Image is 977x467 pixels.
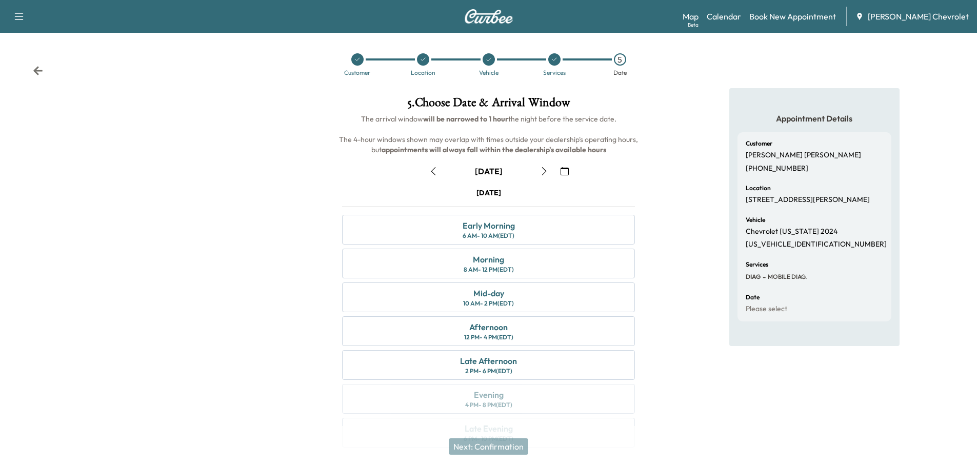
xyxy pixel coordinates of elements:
span: DIAG [746,273,761,281]
h6: Customer [746,140,772,147]
div: Back [33,66,43,76]
b: appointments will always fall within the dealership's available hours [382,145,606,154]
div: Beta [688,21,699,29]
p: [STREET_ADDRESS][PERSON_NAME] [746,195,870,205]
span: - [761,272,766,282]
h6: Vehicle [746,217,765,223]
div: Customer [344,70,370,76]
img: Curbee Logo [464,9,513,24]
b: will be narrowed to 1 hour [423,114,508,124]
h6: Location [746,185,771,191]
h5: Appointment Details [737,113,891,124]
span: The arrival window the night before the service date. The 4-hour windows shown may overlap with t... [339,114,640,154]
div: Services [543,70,566,76]
p: Chevrolet [US_STATE] 2024 [746,227,838,236]
h1: 5 . Choose Date & Arrival Window [334,96,643,114]
p: Please select [746,304,787,314]
div: 2 PM - 6 PM (EDT) [465,367,512,375]
div: Vehicle [479,70,499,76]
a: MapBeta [683,10,699,23]
div: Early Morning [463,219,515,232]
div: 10 AM - 2 PM (EDT) [463,299,514,308]
p: [US_VEHICLE_IDENTIFICATION_NUMBER] [746,240,887,249]
span: MOBILE DIAG. [766,273,807,281]
p: [PERSON_NAME] [PERSON_NAME] [746,151,861,160]
div: 12 PM - 4 PM (EDT) [464,333,513,341]
div: Mid-day [473,287,504,299]
h6: Date [746,294,760,300]
div: Location [411,70,435,76]
div: [DATE] [476,188,501,198]
div: Date [613,70,627,76]
div: Morning [473,253,504,266]
a: Book New Appointment [749,10,836,23]
div: Late Afternoon [460,355,517,367]
div: [DATE] [475,166,503,177]
div: Afternoon [469,321,508,333]
div: 8 AM - 12 PM (EDT) [464,266,514,274]
h6: Services [746,261,768,268]
div: 5 [614,53,626,66]
a: Calendar [707,10,741,23]
div: 6 AM - 10 AM (EDT) [463,232,514,240]
p: [PHONE_NUMBER] [746,164,808,173]
span: [PERSON_NAME] Chevrolet [868,10,969,23]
